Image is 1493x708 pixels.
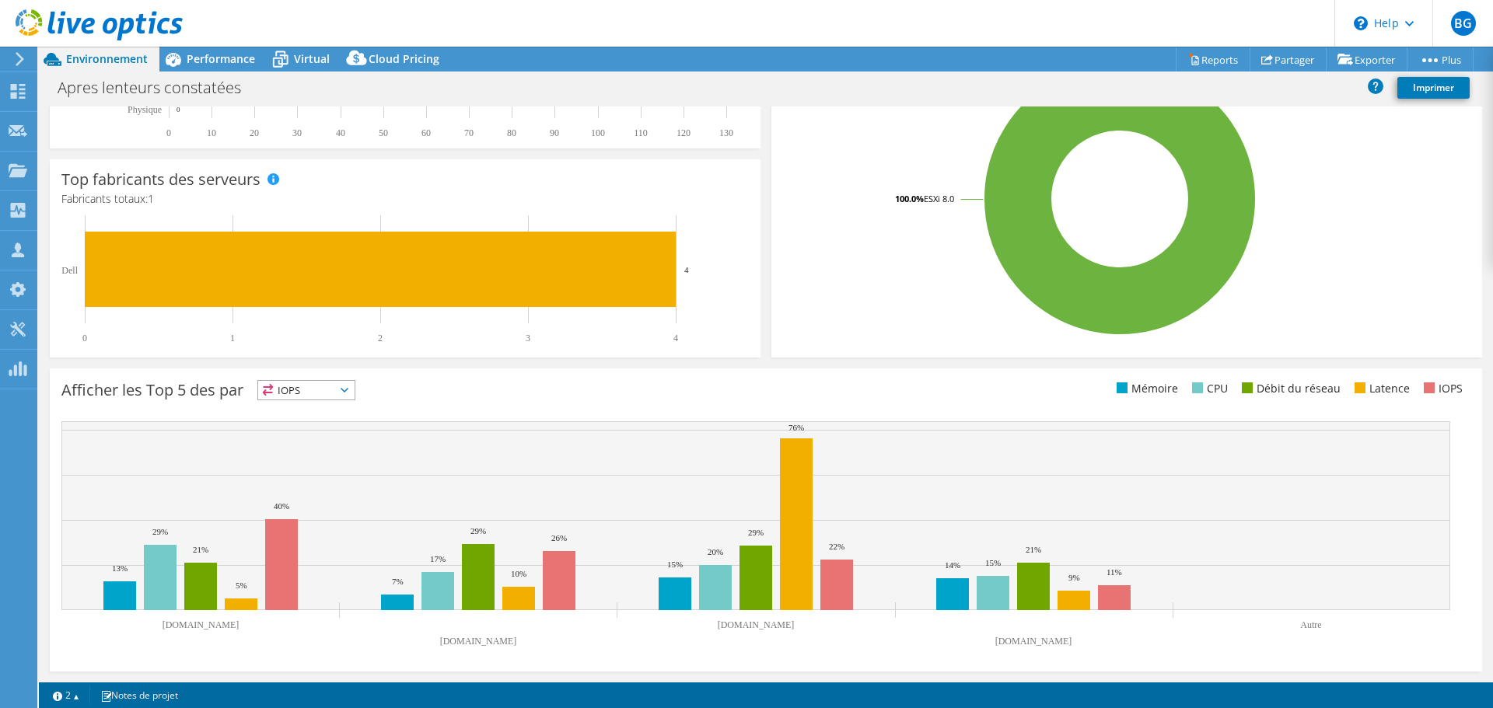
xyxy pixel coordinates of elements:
[148,191,154,206] span: 1
[207,127,216,138] text: 10
[1188,380,1228,397] li: CPU
[187,51,255,66] span: Performance
[379,127,388,138] text: 50
[430,554,446,563] text: 17%
[895,193,924,204] tspan: 100.0%
[945,560,960,570] text: 14%
[392,577,404,586] text: 7%
[551,533,567,542] text: 26%
[89,685,189,705] a: Notes de projet
[258,381,355,399] span: IOPS
[369,51,439,66] span: Cloud Pricing
[193,545,208,554] text: 21%
[550,127,559,138] text: 90
[163,619,240,630] text: [DOMAIN_NAME]
[177,106,180,113] text: 0
[440,636,517,647] text: [DOMAIN_NAME]
[673,333,678,344] text: 4
[591,127,605,138] text: 100
[128,104,162,115] text: Physique
[788,423,804,432] text: 76%
[718,619,795,630] text: [DOMAIN_NAME]
[470,526,486,535] text: 29%
[1176,47,1250,71] a: Reports
[708,547,723,556] text: 20%
[61,171,260,188] h3: Top fabricants des serveurs
[66,51,148,66] span: Environnement
[61,265,78,276] text: Dell
[995,636,1072,647] text: [DOMAIN_NAME]
[250,127,259,138] text: 20
[1407,47,1474,71] a: Plus
[1238,380,1341,397] li: Débit du réseau
[1113,380,1178,397] li: Mémoire
[230,333,235,344] text: 1
[1354,16,1368,30] svg: \n
[507,127,516,138] text: 80
[719,127,733,138] text: 130
[1420,380,1463,397] li: IOPS
[1300,619,1321,630] text: Autre
[526,333,530,344] text: 3
[1107,567,1122,577] text: 11%
[1397,77,1470,99] a: Imprimer
[336,127,345,138] text: 40
[1068,573,1080,582] text: 9%
[634,127,648,138] text: 110
[1451,11,1476,36] span: BG
[274,501,289,511] text: 40%
[236,581,247,590] text: 5%
[667,560,683,569] text: 15%
[82,333,87,344] text: 0
[684,265,689,274] text: 4
[511,569,526,578] text: 10%
[61,190,749,208] h4: Fabricants totaux:
[985,558,1001,567] text: 15%
[748,528,764,537] text: 29%
[112,563,128,573] text: 13%
[829,542,844,551] text: 22%
[1351,380,1410,397] li: Latence
[292,127,302,138] text: 30
[677,127,691,138] text: 120
[294,51,330,66] span: Virtual
[166,127,171,138] text: 0
[42,685,90,705] a: 2
[421,127,431,138] text: 60
[51,79,265,96] h1: Apres lenteurs constatées
[378,333,383,344] text: 2
[1026,545,1041,554] text: 21%
[924,193,954,204] tspan: ESXi 8.0
[1326,47,1407,71] a: Exporter
[152,527,168,536] text: 29%
[1250,47,1327,71] a: Partager
[464,127,474,138] text: 70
